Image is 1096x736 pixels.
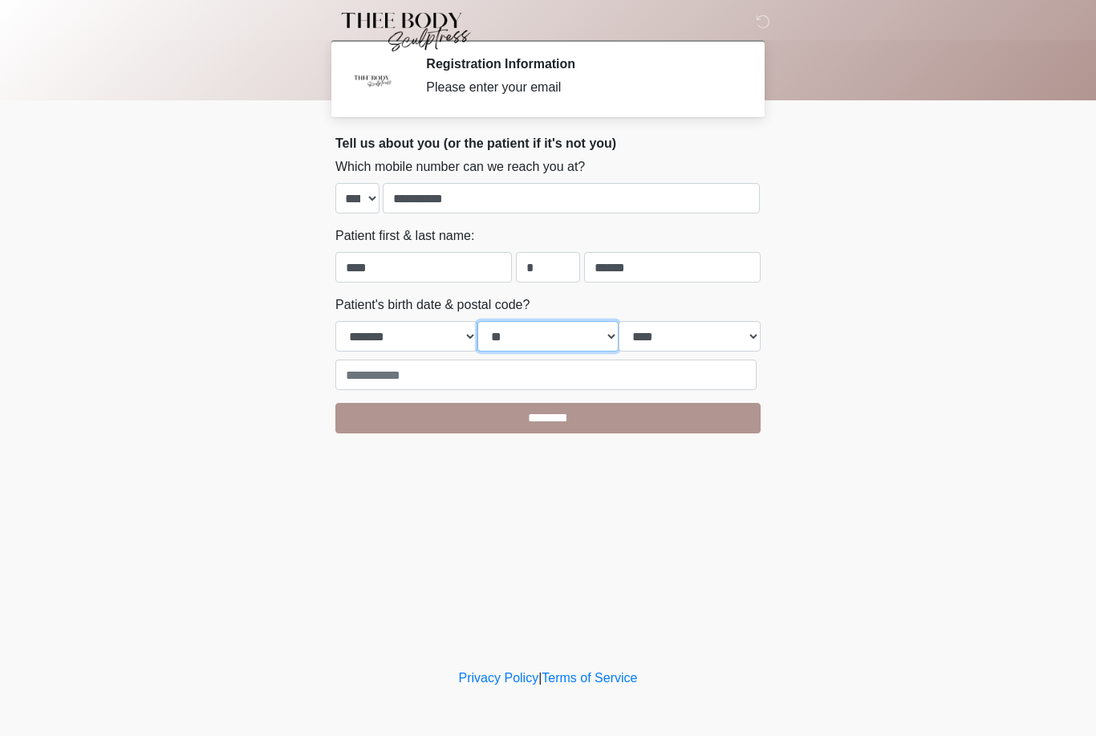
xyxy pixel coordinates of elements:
label: Patient's birth date & postal code? [335,295,530,315]
img: Thee Body Sculptress Logo [319,12,484,52]
img: Agent Avatar [347,56,396,104]
a: | [538,671,542,685]
label: Patient first & last name: [335,226,474,246]
h2: Tell us about you (or the patient if it's not you) [335,136,761,151]
label: Which mobile number can we reach you at? [335,157,585,177]
a: Privacy Policy [459,671,539,685]
div: Please enter your email [426,78,737,97]
a: Terms of Service [542,671,637,685]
